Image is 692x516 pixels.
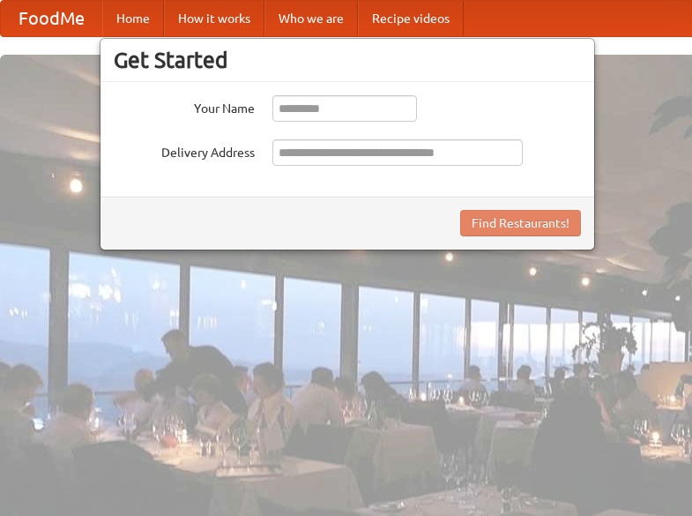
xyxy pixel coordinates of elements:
[460,210,581,236] button: Find Restaurants!
[102,1,164,36] a: Home
[114,139,255,161] label: Delivery Address
[164,1,264,36] a: How it works
[264,1,358,36] a: Who we are
[114,47,581,73] h3: Get Started
[358,1,464,36] a: Recipe videos
[1,1,102,36] a: FoodMe
[114,95,255,117] label: Your Name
